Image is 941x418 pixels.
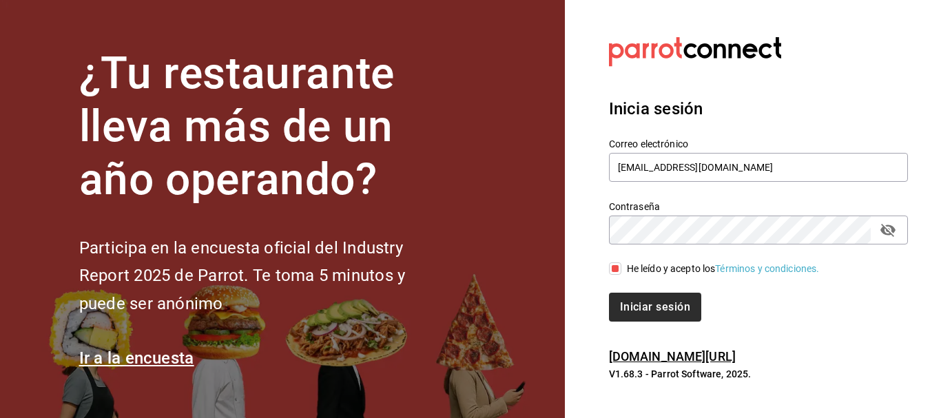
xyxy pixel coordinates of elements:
[79,48,451,206] h1: ¿Tu restaurante lleva más de un año operando?
[609,367,908,381] p: V1.68.3 - Parrot Software, 2025.
[627,262,820,276] div: He leído y acepto los
[79,348,194,368] a: Ir a la encuesta
[609,153,908,182] input: Ingresa tu correo electrónico
[609,96,908,121] h3: Inicia sesión
[876,218,900,242] button: passwordField
[79,234,451,318] h2: Participa en la encuesta oficial del Industry Report 2025 de Parrot. Te toma 5 minutos y puede se...
[609,202,908,211] label: Contraseña
[609,293,701,322] button: Iniciar sesión
[609,139,908,149] label: Correo electrónico
[715,263,819,274] a: Términos y condiciones.
[609,349,736,364] a: [DOMAIN_NAME][URL]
